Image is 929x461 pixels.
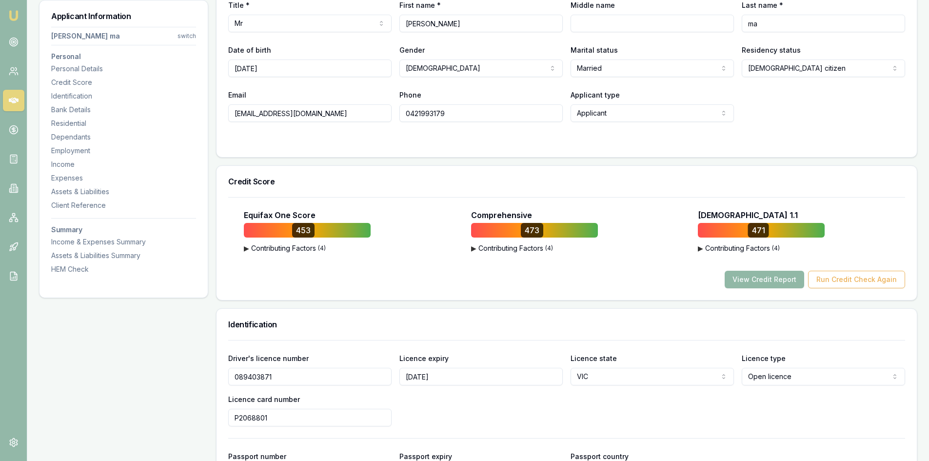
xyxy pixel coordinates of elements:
label: Licence card number [228,395,300,403]
div: Assets & Liabilities [51,187,196,197]
div: HEM Check [51,264,196,274]
input: DD/MM/YYYY [228,60,392,77]
div: Client Reference [51,200,196,210]
p: [DEMOGRAPHIC_DATA] 1.1 [698,209,798,221]
div: switch [178,32,196,40]
span: ▶ [471,243,476,253]
label: Gender [399,46,425,54]
button: View Credit Report [725,271,804,288]
label: Residency status [742,46,801,54]
div: Personal Details [51,64,196,74]
h3: Summary [51,226,196,233]
button: ▶Contributing Factors(4) [471,243,598,253]
input: 0431 234 567 [399,104,563,122]
div: 471 [748,223,769,238]
label: Licence type [742,354,786,362]
span: ▶ [698,243,703,253]
label: Driver's licence number [228,354,309,362]
h3: Personal [51,53,196,60]
label: Licence expiry [399,354,449,362]
div: 473 [521,223,543,238]
div: Income [51,160,196,169]
label: Applicant type [571,91,620,99]
label: Marital status [571,46,618,54]
img: emu-icon-u.png [8,10,20,21]
label: Phone [399,91,421,99]
div: Dependants [51,132,196,142]
input: Enter driver's licence number [228,368,392,385]
h3: Identification [228,321,905,328]
label: Title * [228,1,250,9]
label: Licence state [571,354,617,362]
label: First name * [399,1,441,9]
h3: Applicant Information [51,12,196,20]
p: Equifax One Score [244,209,316,221]
div: 453 [292,223,315,238]
label: Email [228,91,246,99]
label: Passport country [571,452,629,461]
span: ▶ [244,243,249,253]
div: Credit Score [51,78,196,87]
div: Residential [51,119,196,128]
div: Employment [51,146,196,156]
div: Expenses [51,173,196,183]
div: Assets & Liabilities Summary [51,251,196,261]
div: Income & Expenses Summary [51,237,196,247]
span: ( 4 ) [772,244,780,252]
h3: Credit Score [228,178,905,185]
div: [PERSON_NAME] ma [51,31,120,41]
span: ( 4 ) [545,244,553,252]
label: Passport number [228,452,286,461]
button: Run Credit Check Again [808,271,905,288]
label: Middle name [571,1,615,9]
label: Last name * [742,1,783,9]
span: ( 4 ) [318,244,326,252]
input: Enter driver's licence card number [228,409,392,426]
p: Comprehensive [471,209,532,221]
div: Bank Details [51,105,196,115]
label: Passport expiry [399,452,452,461]
label: Date of birth [228,46,271,54]
button: ▶Contributing Factors(4) [698,243,825,253]
div: Identification [51,91,196,101]
button: ▶Contributing Factors(4) [244,243,371,253]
